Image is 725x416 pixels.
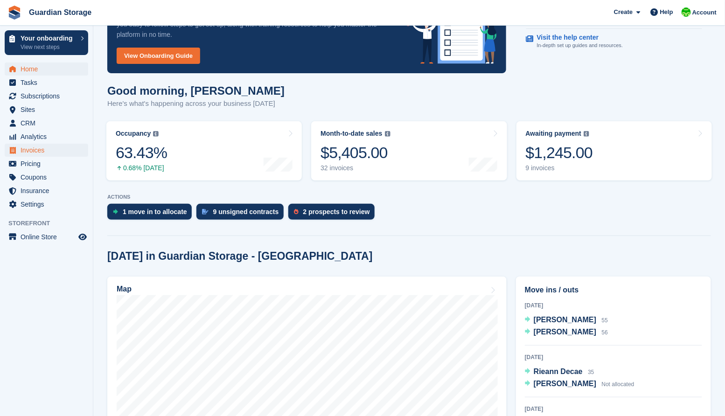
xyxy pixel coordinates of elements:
span: 55 [602,317,608,324]
span: Tasks [21,76,77,89]
h2: [DATE] in Guardian Storage - [GEOGRAPHIC_DATA] [107,250,373,263]
span: Account [692,8,717,17]
div: 9 invoices [526,164,593,172]
a: menu [5,198,88,211]
div: Month-to-date sales [321,130,382,138]
div: 1 move in to allocate [123,208,187,215]
a: menu [5,62,88,76]
a: menu [5,171,88,184]
a: 2 prospects to review [288,204,379,224]
a: menu [5,103,88,116]
div: 32 invoices [321,164,390,172]
span: Invoices [21,144,77,157]
span: Analytics [21,130,77,143]
span: Online Store [21,230,77,243]
span: Create [614,7,633,17]
span: [PERSON_NAME] [534,328,596,336]
a: menu [5,76,88,89]
a: 9 unsigned contracts [196,204,288,224]
a: [PERSON_NAME] 56 [525,326,608,339]
a: menu [5,184,88,197]
div: [DATE] [525,353,702,361]
a: menu [5,144,88,157]
div: $1,245.00 [526,143,593,162]
img: move_ins_to_allocate_icon-fdf77a2bb77ea45bf5b3d319d69a93e2d87916cf1d5bf7949dd705db3b84f3ca.svg [113,209,118,215]
span: Not allocated [602,381,634,388]
span: Storefront [8,219,93,228]
span: [PERSON_NAME] [534,316,596,324]
span: Settings [21,198,77,211]
a: menu [5,90,88,103]
span: Rieann Decae [534,367,583,375]
img: icon-info-grey-7440780725fd019a000dd9b08b2336e03edf1995a4989e88bcd33f0948082b44.svg [385,131,390,137]
div: Awaiting payment [526,130,582,138]
p: View next steps [21,43,76,51]
div: 2 prospects to review [303,208,370,215]
a: Occupancy 63.43% 0.68% [DATE] [106,121,302,180]
div: 63.43% [116,143,167,162]
span: Home [21,62,77,76]
a: [PERSON_NAME] Not allocated [525,378,634,390]
img: icon-info-grey-7440780725fd019a000dd9b08b2336e03edf1995a4989e88bcd33f0948082b44.svg [584,131,589,137]
a: menu [5,230,88,243]
h1: Good morning, [PERSON_NAME] [107,84,285,97]
p: In-depth set up guides and resources. [537,42,623,49]
span: Pricing [21,157,77,170]
a: menu [5,157,88,170]
span: CRM [21,117,77,130]
div: 0.68% [DATE] [116,164,167,172]
a: Preview store [77,231,88,243]
div: Occupancy [116,130,151,138]
span: Subscriptions [21,90,77,103]
p: Here's what's happening across your business [DATE] [107,98,285,109]
h2: Map [117,285,132,293]
p: ACTIONS [107,194,711,200]
a: Awaiting payment $1,245.00 9 invoices [516,121,712,180]
span: Coupons [21,171,77,184]
img: stora-icon-8386f47178a22dfd0bd8f6a31ec36ba5ce8667c1dd55bd0f319d3a0aa187defe.svg [7,6,21,20]
p: Your onboarding [21,35,76,42]
span: Help [660,7,673,17]
img: contract_signature_icon-13c848040528278c33f63329250d36e43548de30e8caae1d1a13099fd9432cc5.svg [202,209,209,215]
a: Rieann Decae 35 [525,366,594,378]
a: Month-to-date sales $5,405.00 32 invoices [311,121,507,180]
div: [DATE] [525,301,702,310]
span: Insurance [21,184,77,197]
span: Sites [21,103,77,116]
span: 56 [602,329,608,336]
a: menu [5,130,88,143]
a: Visit the help center In-depth set up guides and resources. [526,29,702,54]
a: menu [5,117,88,130]
div: $5,405.00 [321,143,390,162]
img: icon-info-grey-7440780725fd019a000dd9b08b2336e03edf1995a4989e88bcd33f0948082b44.svg [153,131,159,137]
span: 35 [588,369,594,375]
div: 9 unsigned contracts [213,208,279,215]
div: [DATE] [525,405,702,413]
a: Guardian Storage [25,5,95,20]
a: [PERSON_NAME] 55 [525,314,608,326]
span: [PERSON_NAME] [534,380,596,388]
a: 1 move in to allocate [107,204,196,224]
img: Andrew Kinakin [682,7,691,17]
img: prospect-51fa495bee0391a8d652442698ab0144808aea92771e9ea1ae160a38d050c398.svg [294,209,299,215]
h2: Move ins / outs [525,284,702,296]
a: View Onboarding Guide [117,48,200,64]
a: Your onboarding View next steps [5,30,88,55]
p: Visit the help center [537,34,616,42]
